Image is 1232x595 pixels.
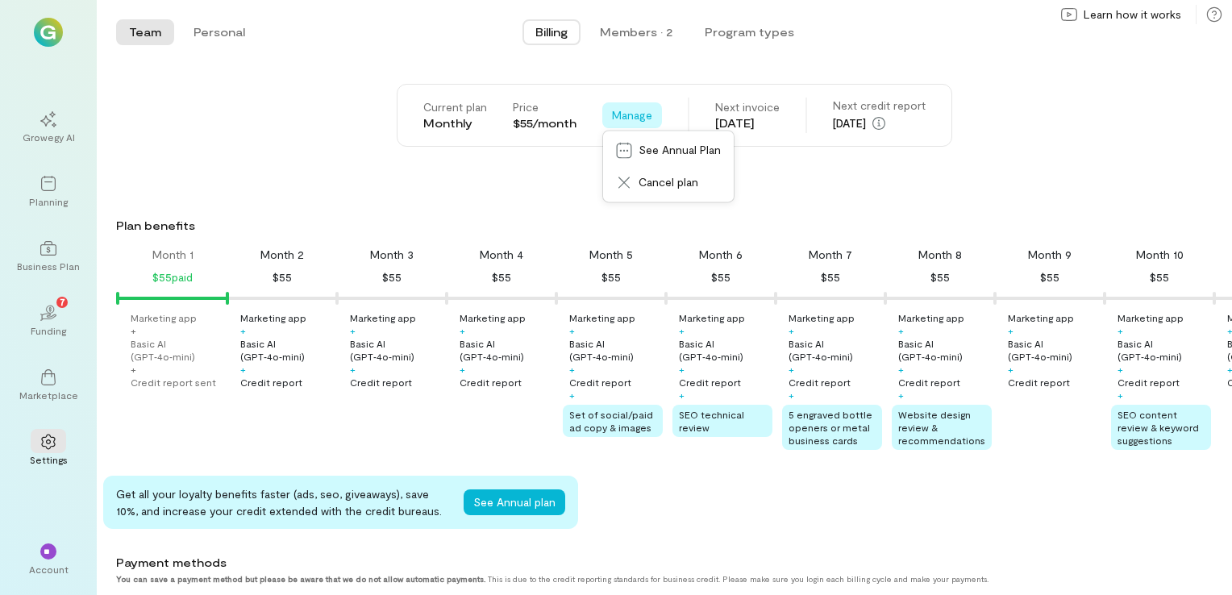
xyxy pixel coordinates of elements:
div: $55 [492,268,511,287]
div: Get all your loyalty benefits faster (ads, seo, giveaways), save 10%, and increase your credit ex... [116,485,451,519]
div: $55 [382,268,402,287]
a: See Annual Plan [606,134,730,166]
a: Marketplace [19,356,77,414]
div: Basic AI (GPT‑4o‑mini) [569,337,663,363]
div: Growegy AI [23,131,75,144]
button: Team [116,19,174,45]
button: Manage [602,102,662,128]
div: + [1008,324,1013,337]
span: Manage [612,107,652,123]
div: Marketing app [679,311,745,324]
div: Credit report [679,376,741,389]
button: Program types [692,19,807,45]
div: Marketing app [1008,311,1074,324]
div: Next credit report [833,98,926,114]
div: Marketing app [460,311,526,324]
button: See Annual plan [464,489,565,515]
div: Marketplace [19,389,78,402]
div: $55 [930,268,950,287]
div: $55 [273,268,292,287]
div: Credit report [789,376,851,389]
div: Plan benefits [116,218,1226,234]
div: Basic AI (GPT‑4o‑mini) [789,337,882,363]
div: Credit report [240,376,302,389]
div: Marketing app [350,311,416,324]
a: Planning [19,163,77,221]
div: Month 5 [589,247,633,263]
button: Billing [522,19,581,45]
span: Learn how it works [1084,6,1181,23]
a: Business Plan [19,227,77,285]
div: [DATE] [715,115,780,131]
div: + [131,363,136,376]
span: Cancel plan [639,174,721,190]
a: Cancel plan [606,166,730,198]
div: Marketing app [131,311,197,324]
div: Basic AI (GPT‑4o‑mini) [240,337,334,363]
div: Credit report [898,376,960,389]
div: Planning [29,195,68,208]
div: + [569,389,575,402]
div: Month 9 [1028,247,1072,263]
div: Credit report [1008,376,1070,389]
a: Growegy AI [19,98,77,156]
div: Credit report [460,376,522,389]
div: $55 [601,268,621,287]
div: Business Plan [17,260,80,273]
div: Credit report [350,376,412,389]
div: Credit report [569,376,631,389]
div: Marketing app [1118,311,1184,324]
div: Next invoice [715,99,780,115]
div: Marketing app [240,311,306,324]
div: Month 3 [370,247,414,263]
span: Set of social/paid ad copy & images [569,409,653,433]
strong: You can save a payment method but please be aware that we do not allow automatic payments. [116,574,485,584]
div: + [240,363,246,376]
div: + [898,363,904,376]
div: + [569,363,575,376]
a: Funding [19,292,77,350]
div: Current plan [423,99,487,115]
span: 5 engraved bottle openers or metal business cards [789,409,872,446]
div: Month 7 [809,247,852,263]
div: Basic AI (GPT‑4o‑mini) [460,337,553,363]
div: Price [513,99,576,115]
div: Basic AI (GPT‑4o‑mini) [679,337,772,363]
div: + [679,389,685,402]
span: SEO content review & keyword suggestions [1118,409,1199,446]
div: + [898,324,904,337]
div: Credit report [1118,376,1180,389]
div: + [1118,363,1123,376]
div: + [350,324,356,337]
div: $55 [1150,268,1169,287]
div: Basic AI (GPT‑4o‑mini) [131,337,224,363]
div: Funding [31,324,66,337]
div: Marketing app [898,311,964,324]
button: Members · 2 [587,19,685,45]
div: + [1118,324,1123,337]
div: + [131,324,136,337]
div: Members · 2 [600,24,672,40]
div: Month 10 [1136,247,1184,263]
div: $55 paid [152,268,193,287]
div: Monthly [423,115,487,131]
span: See Annual Plan [639,142,721,158]
div: Basic AI (GPT‑4o‑mini) [1118,337,1211,363]
div: Month 2 [260,247,304,263]
span: Website design review & recommendations [898,409,985,446]
div: Basic AI (GPT‑4o‑mini) [1008,337,1101,363]
div: + [350,363,356,376]
span: SEO technical review [679,409,744,433]
div: + [789,363,794,376]
div: + [898,389,904,402]
div: [DATE] [833,114,926,133]
div: + [789,389,794,402]
span: Billing [535,24,568,40]
div: Settings [30,453,68,466]
div: Payment methods [116,555,1114,571]
div: Account [29,563,69,576]
a: Settings [19,421,77,479]
div: Month 1 [152,247,194,263]
span: 7 [60,294,65,309]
